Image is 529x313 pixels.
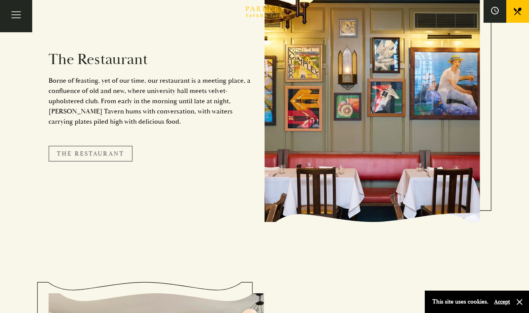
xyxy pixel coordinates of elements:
h2: The Restaurant [49,50,253,69]
button: Close and accept [516,298,523,306]
a: The Restaurant [49,146,133,162]
button: Accept [494,298,510,305]
p: This site uses cookies. [432,296,488,307]
p: Borne of feasting, yet of our time, our restaurant is a meeting place, a confluence of old and ne... [49,75,253,127]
